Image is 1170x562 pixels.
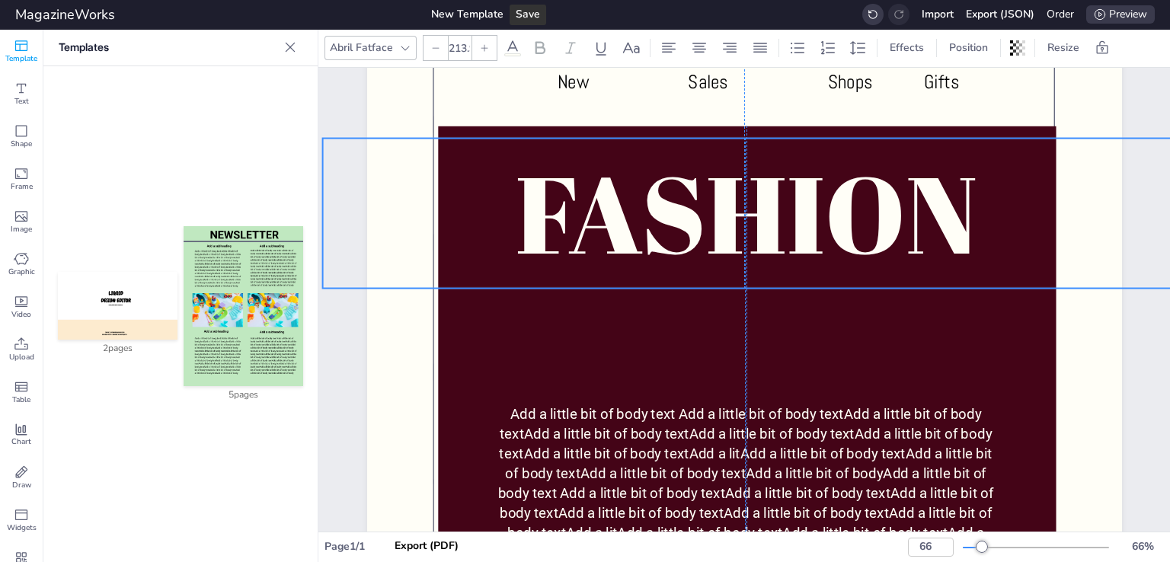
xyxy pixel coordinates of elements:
[1044,40,1082,56] span: Resize
[688,70,727,94] span: Sales
[557,70,589,94] span: New
[12,480,31,490] span: Draw
[229,388,258,402] span: 5 pages
[11,139,32,149] span: Shape
[510,5,546,24] div: Save
[327,37,396,59] div: Abril Fatface
[908,538,954,556] input: Enter zoom percentage (1-500)
[922,6,954,23] div: Import
[1086,5,1155,24] div: Preview
[103,341,133,356] span: 2 pages
[924,70,959,94] span: Gifts
[9,352,34,362] span: Upload
[5,53,37,64] span: Template
[946,40,991,56] span: Position
[395,538,459,554] div: Export (PDF)
[11,181,33,192] span: Frame
[1047,7,1074,21] a: Order
[11,436,31,447] span: Chart
[7,522,37,533] span: Widgets
[887,40,927,56] span: Effects
[8,267,35,277] span: Graphic
[431,6,503,23] div: New Template
[966,6,1034,23] div: Export (JSON)
[324,538,637,555] div: Page 1 / 1
[14,96,29,107] span: Text
[11,309,31,320] span: Video
[15,4,115,26] div: MagazineWorks
[59,29,278,65] p: Templates
[495,404,995,562] p: Add a little bit of body text Add a little bit of body textAdd a little bit of body textAdd a lit...
[58,272,177,340] img: Template 1
[12,394,30,405] span: Table
[11,224,32,235] span: Image
[1124,538,1161,555] div: 66 %
[184,226,303,386] img: Template 2
[499,406,992,482] span: Add a little bit of body text Add a little bit of body textAdd a little bit of body textAdd a lit...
